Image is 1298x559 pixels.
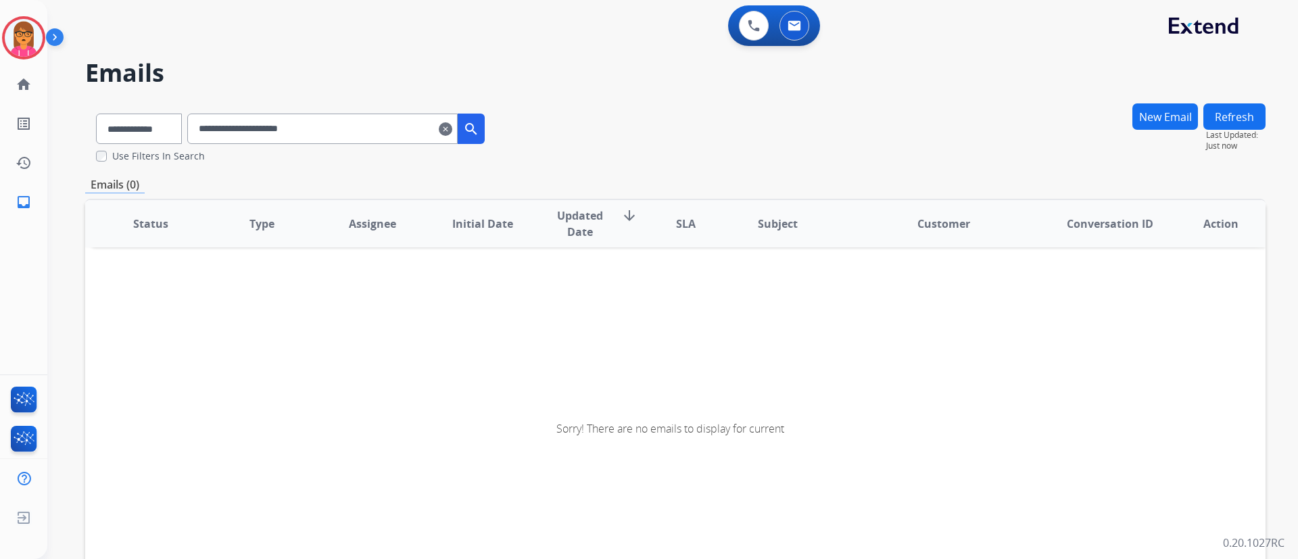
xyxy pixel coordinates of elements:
span: SLA [676,216,696,232]
th: Action [1155,200,1266,247]
span: Type [249,216,274,232]
span: Last Updated: [1206,130,1266,141]
span: Status [133,216,168,232]
mat-icon: history [16,155,32,171]
mat-icon: arrow_downward [621,208,638,224]
img: avatar [5,19,43,57]
p: Emails (0) [85,176,145,193]
span: Initial Date [452,216,513,232]
span: Customer [917,216,970,232]
mat-icon: home [16,76,32,93]
button: New Email [1132,103,1198,130]
span: Assignee [349,216,396,232]
span: Sorry! There are no emails to display for current [556,421,784,436]
span: Conversation ID [1067,216,1153,232]
button: Refresh [1203,103,1266,130]
mat-icon: clear [439,121,452,137]
mat-icon: search [463,121,479,137]
mat-icon: inbox [16,194,32,210]
mat-icon: list_alt [16,116,32,132]
span: Just now [1206,141,1266,151]
span: Updated Date [550,208,611,240]
p: 0.20.1027RC [1223,535,1284,551]
h2: Emails [85,59,1266,87]
span: Subject [758,216,798,232]
label: Use Filters In Search [112,149,205,163]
